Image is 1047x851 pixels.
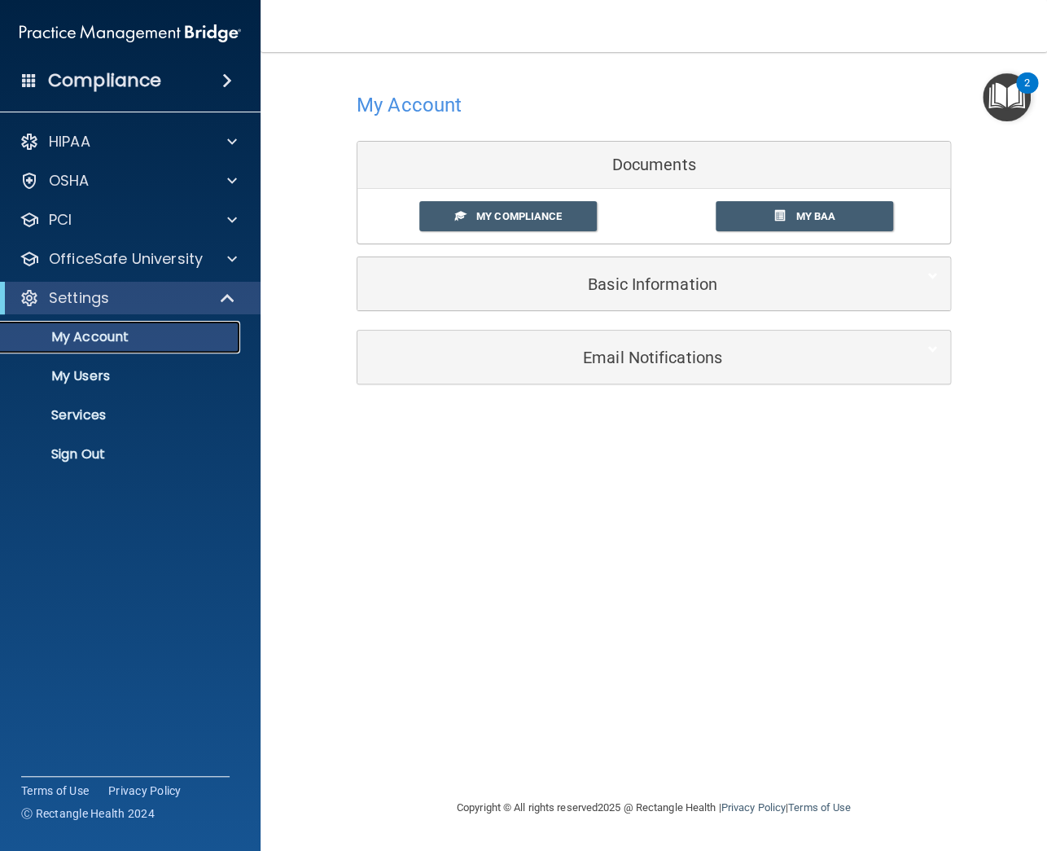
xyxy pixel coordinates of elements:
a: Terms of Use [21,783,89,799]
a: OfficeSafe University [20,249,237,269]
button: Open Resource Center, 2 new notifications [983,73,1031,121]
p: PCI [49,210,72,230]
span: Ⓒ Rectangle Health 2024 [21,805,155,822]
p: Settings [49,288,109,308]
div: 2 [1024,83,1030,104]
p: My Users [11,368,233,384]
div: Documents [357,142,950,189]
a: Privacy Policy [108,783,182,799]
h5: Email Notifications [370,349,888,366]
a: Basic Information [370,265,938,302]
a: Settings [20,288,236,308]
h4: Compliance [48,69,161,92]
p: OfficeSafe University [49,249,203,269]
a: Terms of Use [788,801,851,814]
a: Email Notifications [370,339,938,375]
span: My BAA [795,210,835,222]
p: My Account [11,329,233,345]
a: OSHA [20,171,237,191]
h4: My Account [357,94,462,116]
p: OSHA [49,171,90,191]
img: PMB logo [20,17,241,50]
a: PCI [20,210,237,230]
h5: Basic Information [370,275,888,293]
span: My Compliance [476,210,562,222]
p: HIPAA [49,132,90,151]
div: Copyright © All rights reserved 2025 @ Rectangle Health | | [357,782,951,834]
p: Services [11,407,233,423]
a: Privacy Policy [721,801,785,814]
a: HIPAA [20,132,237,151]
p: Sign Out [11,446,233,463]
